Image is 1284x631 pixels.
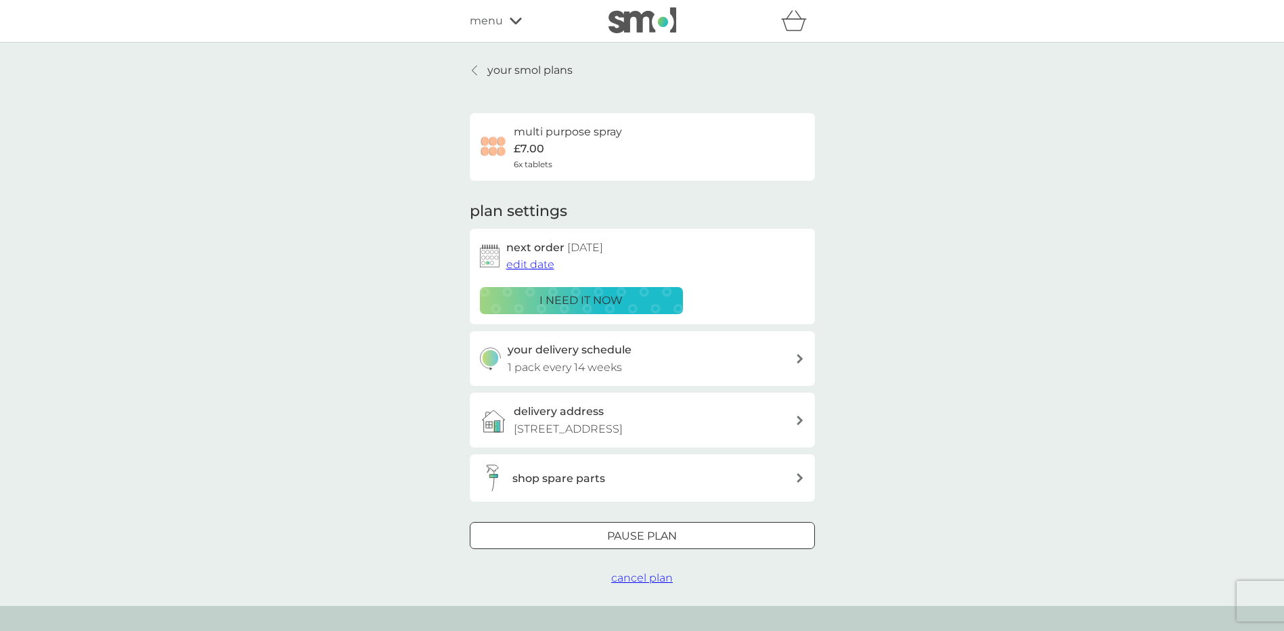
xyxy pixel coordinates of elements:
button: edit date [506,256,554,274]
h2: plan settings [470,201,567,222]
span: menu [470,12,503,30]
div: basket [781,7,815,35]
a: delivery address[STREET_ADDRESS] [470,393,815,448]
h2: next order [506,239,603,257]
a: your smol plans [470,62,573,79]
button: shop spare parts [470,454,815,502]
button: Pause plan [470,522,815,549]
h6: multi purpose spray [514,123,622,141]
button: i need it now [480,287,683,314]
button: your delivery schedule1 pack every 14 weeks [470,331,815,386]
p: [STREET_ADDRESS] [514,420,623,438]
p: Pause plan [607,527,677,545]
h3: shop spare parts [512,470,605,487]
p: your smol plans [487,62,573,79]
button: cancel plan [611,569,673,587]
h3: delivery address [514,403,604,420]
img: smol [608,7,676,33]
p: i need it now [539,292,623,309]
span: edit date [506,258,554,271]
p: 1 pack every 14 weeks [508,359,622,376]
span: cancel plan [611,571,673,584]
p: £7.00 [514,140,544,158]
h3: your delivery schedule [508,341,632,359]
img: multi purpose spray [480,133,507,160]
span: 6x tablets [514,158,552,171]
span: [DATE] [567,241,603,254]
